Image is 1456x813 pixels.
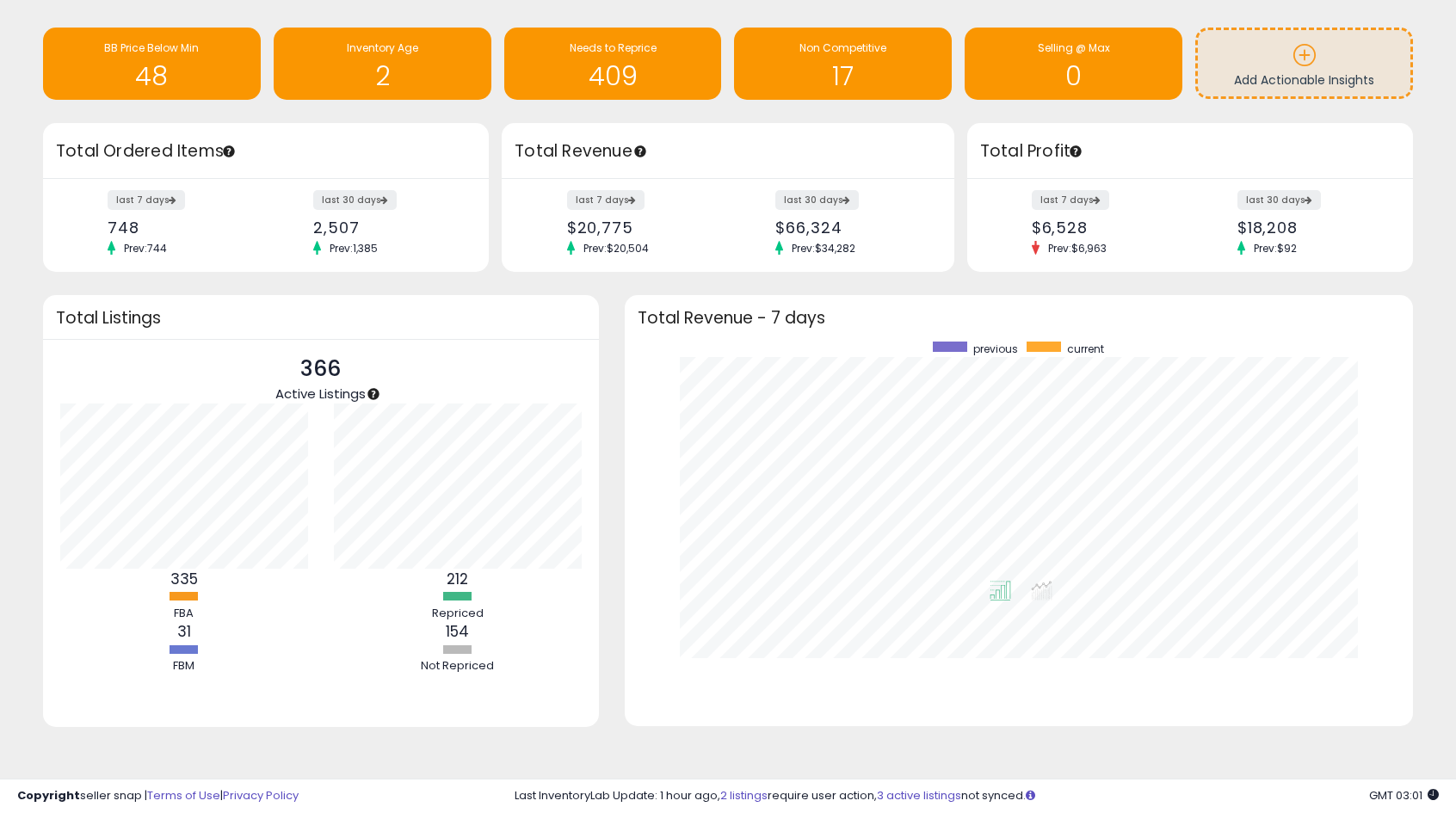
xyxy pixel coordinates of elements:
a: 3 active listings [877,787,961,804]
label: last 30 days [775,190,859,210]
div: Tooltip anchor [221,144,237,159]
label: last 7 days [108,190,185,210]
a: Needs to Reprice 409 [504,28,722,100]
h3: Total Profit [980,139,1400,163]
b: 212 [447,569,468,589]
a: 2 listings [720,787,768,804]
span: Prev: $6,963 [1040,241,1115,256]
div: Not Repriced [406,658,509,674]
div: FBM [133,658,236,674]
div: $66,324 [775,219,923,237]
div: FBA [133,606,236,622]
h3: Total Ordered Items [56,139,476,163]
a: Terms of Use [147,787,220,804]
h1: 409 [513,62,713,90]
b: 154 [446,621,469,642]
h1: 2 [282,62,483,90]
a: Inventory Age 2 [274,28,491,100]
i: Click here to read more about un-synced listings. [1026,790,1035,801]
h1: 48 [52,62,252,90]
strong: Copyright [17,787,80,804]
span: Prev: $34,282 [783,241,864,256]
span: BB Price Below Min [104,40,199,55]
span: Selling @ Max [1038,40,1110,55]
div: $20,775 [567,219,715,237]
b: 31 [177,621,191,642]
h3: Total Revenue - 7 days [638,311,1400,324]
span: 2025-08-16 03:01 GMT [1369,787,1439,804]
div: Tooltip anchor [632,144,648,159]
div: 2,507 [313,219,459,237]
a: Add Actionable Insights [1198,30,1410,96]
h1: 17 [743,62,943,90]
h1: 0 [973,62,1174,90]
span: Prev: $20,504 [575,241,657,256]
label: last 7 days [567,190,645,210]
div: seller snap | | [17,788,299,804]
div: 748 [108,219,253,237]
label: last 30 days [313,190,397,210]
a: BB Price Below Min 48 [43,28,261,100]
span: Needs to Reprice [570,40,657,55]
div: Repriced [406,606,509,622]
p: 366 [275,353,366,385]
label: last 7 days [1032,190,1109,210]
div: Tooltip anchor [366,386,381,402]
span: Active Listings [275,385,366,403]
h3: Total Revenue [515,139,941,163]
span: previous [973,342,1018,356]
div: $18,208 [1237,219,1383,237]
span: Prev: 1,385 [321,241,386,256]
div: Last InventoryLab Update: 1 hour ago, require user action, not synced. [515,788,1439,804]
h3: Total Listings [56,311,586,324]
a: Privacy Policy [223,787,299,804]
span: Add Actionable Insights [1234,71,1374,89]
span: Non Competitive [799,40,886,55]
span: current [1067,342,1104,356]
b: 335 [170,569,198,589]
span: Inventory Age [347,40,418,55]
div: $6,528 [1032,219,1177,237]
a: Non Competitive 17 [734,28,952,100]
div: Tooltip anchor [1068,144,1083,159]
span: Prev: $92 [1245,241,1305,256]
label: last 30 days [1237,190,1321,210]
a: Selling @ Max 0 [965,28,1182,100]
span: Prev: 744 [115,241,176,256]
